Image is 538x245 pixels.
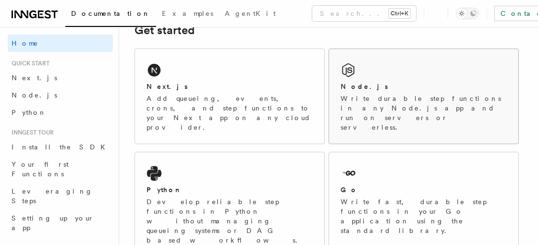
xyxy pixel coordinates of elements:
[147,197,313,245] p: Develop reliable step functions in Python without managing queueing systems or DAG based workflows.
[12,160,69,178] span: Your first Functions
[8,183,113,209] a: Leveraging Steps
[147,185,182,195] h2: Python
[134,24,195,37] a: Get started
[312,6,416,21] button: Search...Ctrl+K
[8,156,113,183] a: Your first Functions
[12,143,111,151] span: Install the SDK
[8,35,113,52] a: Home
[8,129,54,136] span: Inngest tour
[389,9,410,18] kbd: Ctrl+K
[8,69,113,86] a: Next.js
[219,3,281,26] a: AgentKit
[341,197,507,235] p: Write fast, durable step functions in your Go application using the standard library.
[8,60,49,67] span: Quick start
[329,49,519,144] a: Node.jsWrite durable step functions in any Node.js app and run on servers or serverless.
[456,8,479,19] button: Toggle dark mode
[147,94,313,132] p: Add queueing, events, crons, and step functions to your Next app on any cloud provider.
[12,38,38,48] span: Home
[12,74,57,82] span: Next.js
[71,10,150,17] span: Documentation
[8,104,113,121] a: Python
[156,3,219,26] a: Examples
[134,49,325,144] a: Next.jsAdd queueing, events, crons, and step functions to your Next app on any cloud provider.
[162,10,213,17] span: Examples
[8,86,113,104] a: Node.js
[12,91,57,99] span: Node.js
[341,82,388,91] h2: Node.js
[12,187,93,205] span: Leveraging Steps
[147,82,188,91] h2: Next.js
[12,214,94,232] span: Setting up your app
[8,209,113,236] a: Setting up your app
[65,3,156,27] a: Documentation
[341,94,507,132] p: Write durable step functions in any Node.js app and run on servers or serverless.
[225,10,276,17] span: AgentKit
[12,109,47,116] span: Python
[341,185,358,195] h2: Go
[8,138,113,156] a: Install the SDK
